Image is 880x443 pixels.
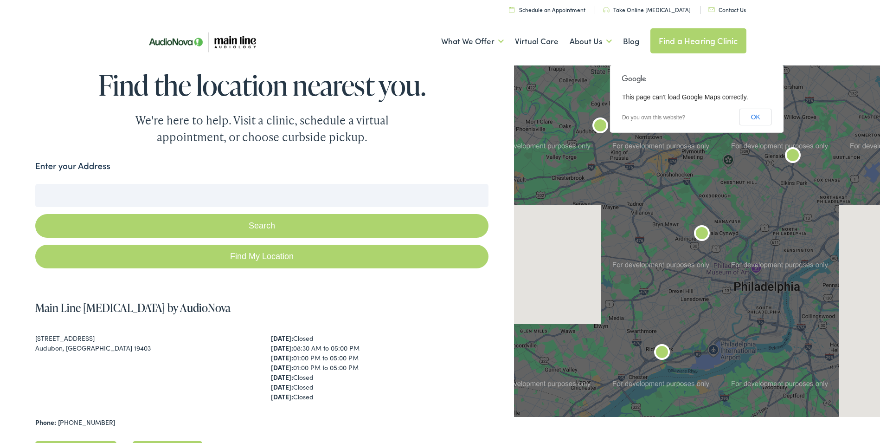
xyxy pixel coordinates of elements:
strong: [DATE]: [271,353,293,362]
input: Enter your address or zip code [35,184,488,207]
div: Main Line Audiology by AudioNova [687,220,717,249]
div: We're here to help. Visit a clinic, schedule a virtual appointment, or choose curbside pickup. [114,112,411,145]
strong: [DATE]: [271,372,293,382]
div: Main Line Audiology by AudioNova [585,112,615,142]
a: [PHONE_NUMBER] [58,417,115,427]
a: What We Offer [441,24,504,59]
a: Schedule an Appointment [509,6,585,13]
span: This page can't load Google Maps correctly. [622,93,748,101]
div: [STREET_ADDRESS] [35,333,253,343]
div: Closed 08:30 AM to 05:00 PM 01:00 PM to 05:00 PM 01:00 PM to 05:00 PM Closed Closed Closed [271,333,488,402]
strong: [DATE]: [271,392,293,401]
h1: Find the location nearest you. [35,70,488,100]
img: utility icon [509,7,514,13]
button: OK [739,109,772,125]
strong: Phone: [35,417,56,427]
a: Blog [623,24,639,59]
div: Main Line Audiology by AudioNova [647,339,677,368]
strong: [DATE]: [271,363,293,372]
a: Find a Hearing Clinic [650,28,746,53]
a: Main Line [MEDICAL_DATA] by AudioNova [35,300,231,315]
a: Find My Location [35,245,488,268]
button: Search [35,214,488,238]
a: Take Online [MEDICAL_DATA] [603,6,691,13]
div: AudioNova [778,142,808,171]
a: Contact Us [708,6,746,13]
strong: [DATE]: [271,343,293,352]
strong: [DATE]: [271,382,293,391]
a: Do you own this website? [622,114,685,121]
img: utility icon [603,7,610,13]
a: Virtual Care [515,24,559,59]
div: Audubon, [GEOGRAPHIC_DATA] 19403 [35,343,253,353]
label: Enter your Address [35,159,110,173]
img: utility icon [708,7,715,12]
a: About Us [570,24,612,59]
strong: [DATE]: [271,333,293,343]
